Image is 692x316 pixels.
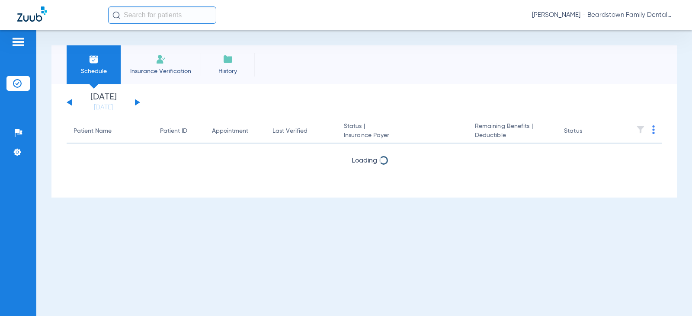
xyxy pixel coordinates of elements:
[272,127,330,136] div: Last Verified
[74,127,146,136] div: Patient Name
[352,157,377,164] span: Loading
[475,131,550,140] span: Deductible
[272,127,308,136] div: Last Verified
[636,125,645,134] img: filter.svg
[112,11,120,19] img: Search Icon
[207,67,248,76] span: History
[212,127,248,136] div: Appointment
[223,54,233,64] img: History
[557,119,615,144] th: Status
[74,127,112,136] div: Patient Name
[77,103,129,112] a: [DATE]
[532,11,675,19] span: [PERSON_NAME] - Beardstown Family Dental
[160,127,198,136] div: Patient ID
[11,37,25,47] img: hamburger-icon
[17,6,47,22] img: Zuub Logo
[160,127,187,136] div: Patient ID
[77,93,129,112] li: [DATE]
[212,127,259,136] div: Appointment
[344,131,461,140] span: Insurance Payer
[337,119,468,144] th: Status |
[89,54,99,64] img: Schedule
[156,54,166,64] img: Manual Insurance Verification
[127,67,194,76] span: Insurance Verification
[108,6,216,24] input: Search for patients
[73,67,114,76] span: Schedule
[468,119,557,144] th: Remaining Benefits |
[652,125,655,134] img: group-dot-blue.svg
